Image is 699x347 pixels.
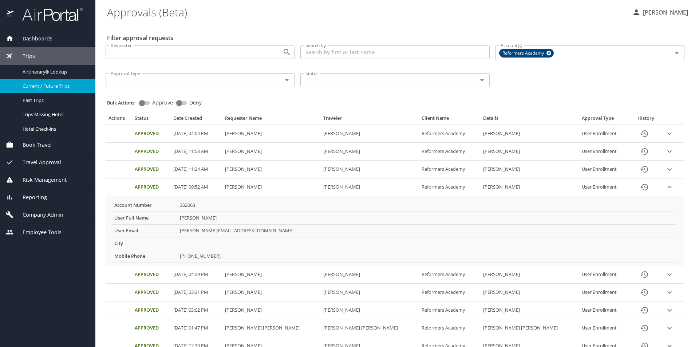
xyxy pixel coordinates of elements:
td: Reformers Academy [419,143,480,161]
p: [PERSON_NAME] [641,8,688,17]
th: History [630,115,661,125]
td: Reformers Academy [419,125,480,143]
span: Dashboards [13,35,52,43]
button: History [636,284,653,301]
button: expand row [664,287,675,298]
td: [PERSON_NAME] [480,284,578,301]
button: History [636,143,653,160]
td: [PERSON_NAME] [320,125,419,143]
td: [PERSON_NAME] [222,301,320,319]
button: History [636,266,653,283]
td: User Enrollment [579,178,631,196]
td: [DATE] 09:52 AM [170,178,222,196]
td: [PERSON_NAME] [222,266,320,284]
td: [DATE] 04:04 PM [170,125,222,143]
img: airportal-logo.png [14,7,83,21]
span: Hotel Check-ins [23,126,87,133]
th: Details [480,115,578,125]
input: Search by first or last name [300,45,489,59]
td: Approved [132,143,170,161]
button: expand row [664,305,675,316]
td: [PERSON_NAME] [480,161,578,178]
td: Reformers Academy [419,284,480,301]
td: Reformers Academy [419,161,480,178]
td: [PERSON_NAME] [320,143,419,161]
button: Open [672,48,682,58]
td: Reformers Academy [419,178,480,196]
td: User Enrollment [579,266,631,284]
td: [DATE] 01:47 PM [170,319,222,337]
button: expand row [664,323,675,334]
td: Approved [132,178,170,196]
th: User Full Name [111,212,177,224]
td: [PERSON_NAME] [480,266,578,284]
td: [DATE] 04:29 PM [170,266,222,284]
td: Approved [132,266,170,284]
span: Airtinerary® Lookup [23,68,87,75]
td: [PERSON_NAME] [320,301,419,319]
td: [PERSON_NAME] [PERSON_NAME] [320,319,419,337]
button: expand row [664,269,675,280]
td: [PERSON_NAME] [PERSON_NAME] [222,319,320,337]
button: expand row [664,164,675,175]
span: Book Travel [13,141,52,149]
th: Mobile Phone [111,250,177,263]
td: User Enrollment [579,125,631,143]
th: Traveler [320,115,419,125]
button: History [636,161,653,178]
td: Reformers Academy [419,301,480,319]
td: Approved [132,284,170,301]
th: City [111,237,177,250]
td: User Enrollment [579,319,631,337]
span: Risk Management [13,176,67,184]
td: Reformers Academy [419,266,480,284]
th: Client Name [419,115,480,125]
span: Reporting [13,193,47,201]
h2: Filter approval requests [107,32,173,44]
span: Approve [152,100,173,105]
button: History [636,125,653,142]
span: Trips Missing Hotel [23,111,87,118]
div: Reformers Academy [499,49,554,58]
span: Trips [13,52,35,60]
td: [PERSON_NAME] [320,161,419,178]
td: [PERSON_NAME] [222,125,320,143]
td: [PERSON_NAME] [222,143,320,161]
td: [PERSON_NAME] [480,125,578,143]
span: Past Trips [23,97,87,104]
span: Current / Future Trips [23,83,87,90]
td: [DATE] 03:31 PM [170,284,222,301]
th: Requester Name [222,115,320,125]
span: Deny [189,100,202,105]
button: expand row [664,146,675,157]
button: expand row [664,182,675,193]
td: Approved [132,125,170,143]
button: History [636,178,653,196]
td: [PERSON_NAME] [480,301,578,319]
td: [DATE] 11:24 AM [170,161,222,178]
td: [PERSON_NAME] [222,178,320,196]
span: Travel Approval [13,158,61,166]
p: Bulk Actions: [107,99,142,106]
td: User Enrollment [579,143,631,161]
th: Actions [106,115,132,125]
td: User Enrollment [579,161,631,178]
td: Approved [132,301,170,319]
h1: Approvals (Beta) [107,1,626,23]
span: Reformers Academy [499,50,548,57]
th: User Email [111,224,177,237]
td: [PERSON_NAME] [PERSON_NAME] [480,319,578,337]
td: [PHONE_NUMBER] [177,250,676,263]
td: [DATE] 11:53 AM [170,143,222,161]
button: History [636,301,653,319]
td: User Enrollment [579,301,631,319]
td: [PERSON_NAME] [320,178,419,196]
td: [PERSON_NAME] [177,212,676,224]
td: [PERSON_NAME] [320,266,419,284]
td: User Enrollment [579,284,631,301]
th: Status [132,115,170,125]
button: Open [282,47,292,57]
td: [PERSON_NAME] [480,178,578,196]
button: [PERSON_NAME] [629,6,691,19]
td: Approved [132,319,170,337]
